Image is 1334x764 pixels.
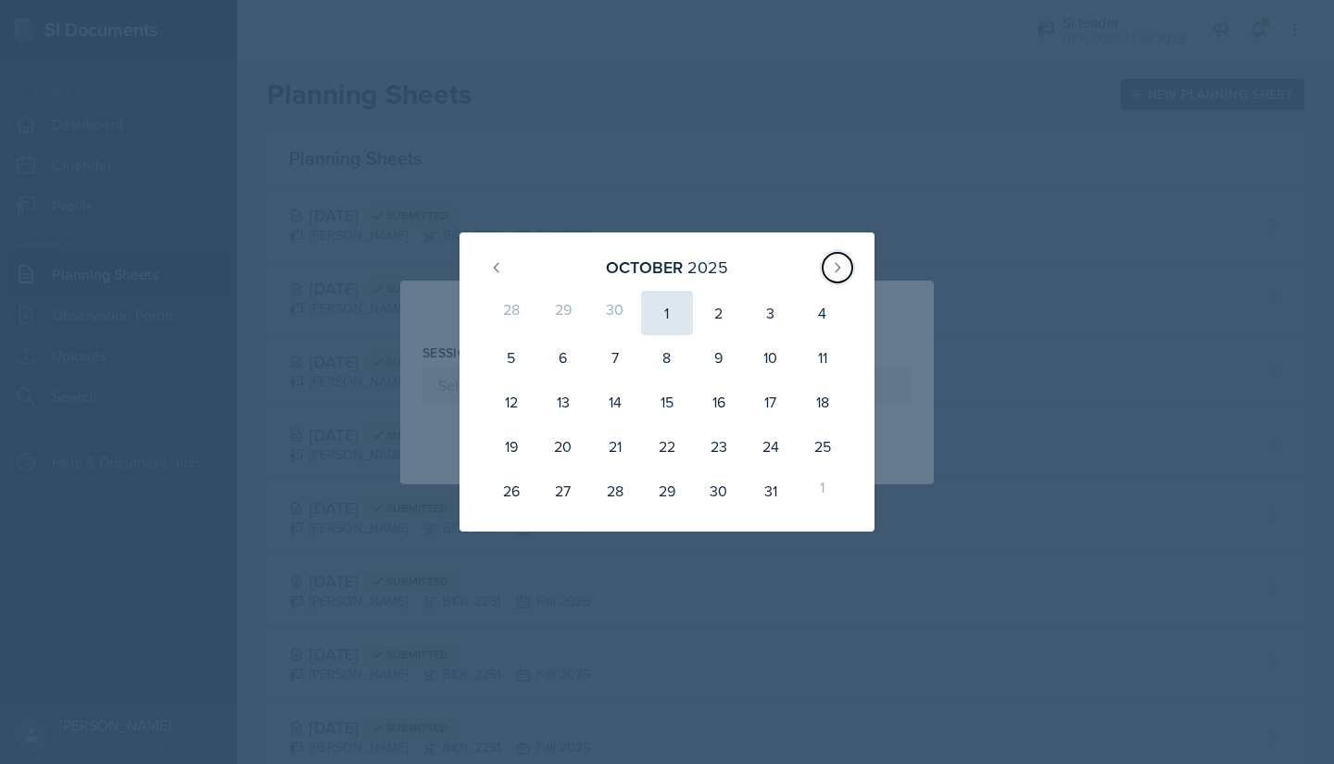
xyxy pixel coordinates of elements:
[641,424,693,469] div: 22
[641,469,693,513] div: 29
[641,380,693,424] div: 15
[589,469,641,513] div: 28
[485,469,537,513] div: 26
[797,335,849,380] div: 11
[485,291,537,335] div: 28
[745,335,797,380] div: 10
[537,469,589,513] div: 27
[641,291,693,335] div: 1
[537,424,589,469] div: 20
[485,335,537,380] div: 5
[589,424,641,469] div: 21
[589,291,641,335] div: 30
[797,424,849,469] div: 25
[537,335,589,380] div: 6
[485,380,537,424] div: 12
[797,291,849,335] div: 4
[537,380,589,424] div: 13
[693,335,745,380] div: 9
[797,469,849,513] div: 1
[693,380,745,424] div: 16
[606,255,683,280] div: October
[537,291,589,335] div: 29
[687,255,728,280] div: 2025
[797,380,849,424] div: 18
[589,335,641,380] div: 7
[485,424,537,469] div: 19
[693,291,745,335] div: 2
[745,291,797,335] div: 3
[693,424,745,469] div: 23
[745,380,797,424] div: 17
[693,469,745,513] div: 30
[745,424,797,469] div: 24
[589,380,641,424] div: 14
[745,469,797,513] div: 31
[641,335,693,380] div: 8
